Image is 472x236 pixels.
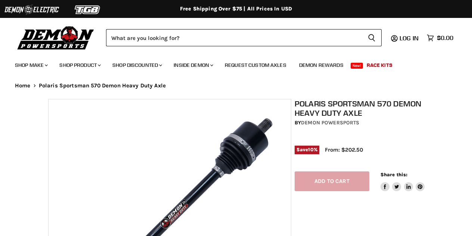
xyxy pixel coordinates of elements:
span: Save % [295,146,319,154]
img: Demon Electric Logo 2 [4,3,60,17]
span: From: $202.50 [325,146,363,153]
span: Share this: [381,172,407,177]
form: Product [106,29,382,46]
a: Shop Product [54,58,105,73]
a: Request Custom Axles [219,58,292,73]
a: Inside Demon [168,58,218,73]
a: Home [15,83,31,89]
span: 10 [308,147,313,152]
span: New! [351,63,363,69]
a: Shop Discounted [107,58,167,73]
ul: Main menu [9,55,451,73]
span: Log in [400,34,419,42]
a: Demon Rewards [294,58,349,73]
div: by [295,119,427,127]
input: Search [106,29,362,46]
button: Search [362,29,382,46]
h1: Polaris Sportsman 570 Demon Heavy Duty Axle [295,99,427,118]
a: Log in [396,35,423,41]
span: Polaris Sportsman 570 Demon Heavy Duty Axle [39,83,166,89]
span: $0.00 [437,34,453,41]
a: Demon Powersports [301,119,359,126]
a: Race Kits [361,58,398,73]
a: Shop Make [9,58,52,73]
img: Demon Powersports [15,24,97,51]
aside: Share this: [381,171,425,191]
a: $0.00 [423,32,457,43]
img: TGB Logo 2 [60,3,116,17]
